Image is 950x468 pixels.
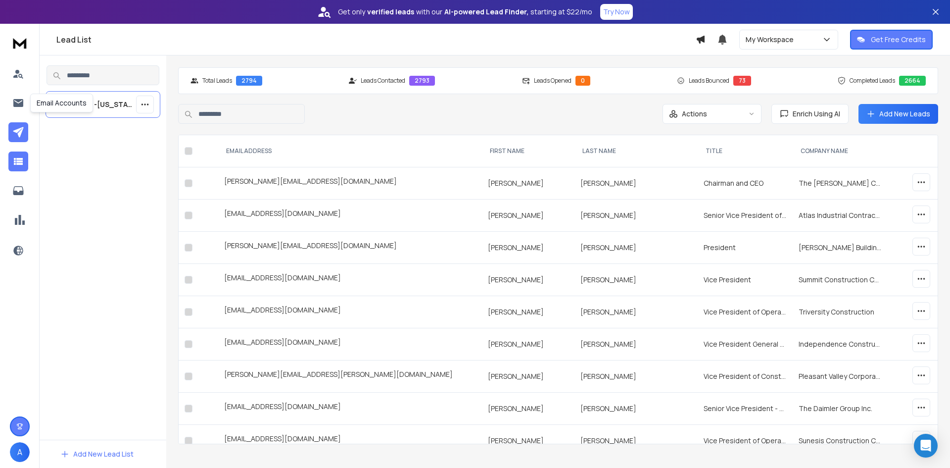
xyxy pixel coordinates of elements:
[793,296,888,328] td: Triversity Construction
[574,393,698,425] td: [PERSON_NAME]
[574,135,698,167] th: LAST NAME
[534,77,571,85] p: Leads Opened
[482,135,575,167] th: FIRST NAME
[574,296,698,328] td: [PERSON_NAME]
[202,77,232,85] p: Total Leads
[793,200,888,232] td: Atlas Industrial Contractors LLC
[698,264,793,296] td: Vice President
[224,208,476,222] div: [EMAIL_ADDRESS][DOMAIN_NAME]
[733,76,751,86] div: 73
[746,35,798,45] p: My Workspace
[224,273,476,287] div: [EMAIL_ADDRESS][DOMAIN_NAME]
[482,264,575,296] td: [PERSON_NAME]
[574,200,698,232] td: [PERSON_NAME]
[52,444,142,464] button: Add New Lead List
[899,76,926,86] div: 2664
[482,361,575,393] td: [PERSON_NAME]
[482,296,575,328] td: [PERSON_NAME]
[789,109,840,119] span: Enrich Using AI
[482,167,575,200] td: [PERSON_NAME]
[361,77,405,85] p: Leads Contacted
[850,30,933,50] button: Get Free Credits
[224,434,476,448] div: [EMAIL_ADDRESS][DOMAIN_NAME]
[698,135,793,167] th: title
[236,76,262,86] div: 2794
[574,425,698,457] td: [PERSON_NAME]
[224,305,476,319] div: [EMAIL_ADDRESS][DOMAIN_NAME]
[338,7,592,17] p: Get only with our starting at $22/mo
[482,425,575,457] td: [PERSON_NAME]
[224,176,476,190] div: [PERSON_NAME][EMAIL_ADDRESS][DOMAIN_NAME]
[56,34,696,46] h1: Lead List
[698,200,793,232] td: Senior Vice President of Operations
[482,393,575,425] td: [PERSON_NAME]
[575,76,590,86] div: 0
[914,434,938,458] div: Open Intercom Messenger
[698,425,793,457] td: Vice President of Operations
[858,104,938,124] button: Add New Leads
[698,167,793,200] td: Chairman and CEO
[444,7,528,17] strong: AI-powered Lead Finder,
[698,232,793,264] td: President
[574,328,698,361] td: [PERSON_NAME]
[793,361,888,393] td: Pleasant Valley Corporation
[600,4,633,20] button: Try Now
[603,7,630,17] p: Try Now
[698,328,793,361] td: Vice President General Manager
[224,241,476,255] div: [PERSON_NAME][EMAIL_ADDRESS][DOMAIN_NAME]
[771,104,849,124] button: Enrich Using AI
[698,296,793,328] td: Vice President of Operations
[10,34,30,52] img: logo
[10,442,30,462] button: A
[574,264,698,296] td: [PERSON_NAME]
[793,393,888,425] td: The Daimler Group Inc.
[689,77,729,85] p: Leads Bounced
[793,232,888,264] td: [PERSON_NAME] Building Corporation
[682,109,707,119] p: Actions
[482,200,575,232] td: [PERSON_NAME]
[224,369,476,383] div: [PERSON_NAME][EMAIL_ADDRESS][PERSON_NAME][DOMAIN_NAME]
[482,328,575,361] td: [PERSON_NAME]
[698,361,793,393] td: Vice President of Construction
[793,135,888,167] th: Company Name
[850,77,895,85] p: Completed Leads
[30,94,93,112] div: Email Accounts
[793,425,888,457] td: Sunesis Construction Company
[367,7,414,17] strong: verified leads
[574,167,698,200] td: [PERSON_NAME]
[574,232,698,264] td: [PERSON_NAME]
[698,393,793,425] td: Senior Vice President - Construction Services Sr. Project Manager
[793,264,888,296] td: Summit Construction Company
[224,337,476,351] div: [EMAIL_ADDRESS][DOMAIN_NAME]
[866,109,930,119] a: Add New Leads
[482,232,575,264] td: [PERSON_NAME]
[793,167,888,200] td: The [PERSON_NAME] Co.
[224,402,476,416] div: [EMAIL_ADDRESS][DOMAIN_NAME]
[218,135,482,167] th: EMAIL ADDRESS
[871,35,926,45] p: Get Free Credits
[409,76,435,86] div: 2793
[793,328,888,361] td: Independence Construction
[574,361,698,393] td: [PERSON_NAME]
